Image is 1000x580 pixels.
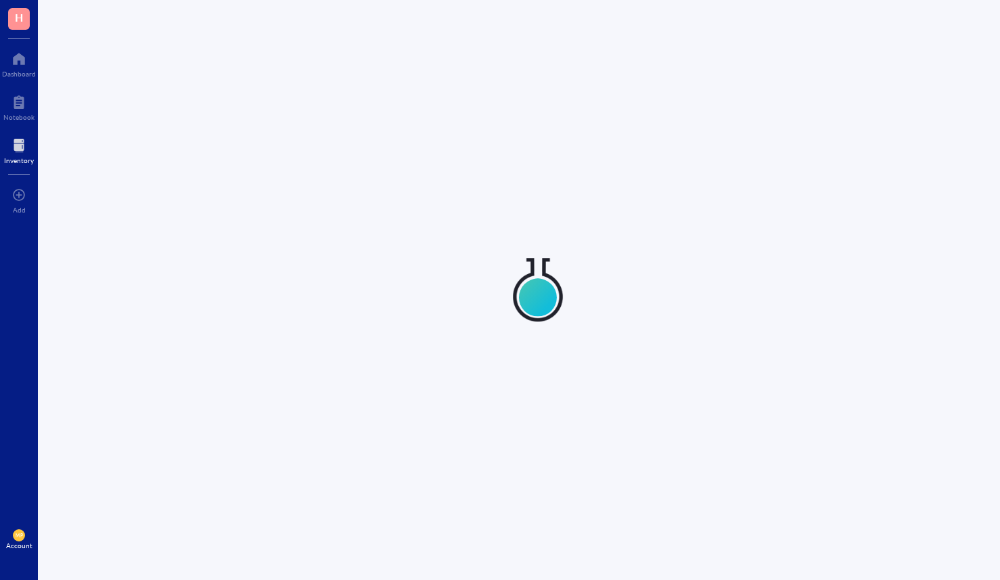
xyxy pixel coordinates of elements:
a: Dashboard [2,48,36,78]
a: Inventory [4,135,34,164]
span: MP [16,533,22,538]
div: Inventory [4,156,34,164]
div: Dashboard [2,70,36,78]
div: Add [13,206,26,214]
div: Notebook [3,113,35,121]
a: Notebook [3,91,35,121]
div: Account [6,541,32,550]
span: H [15,9,23,26]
